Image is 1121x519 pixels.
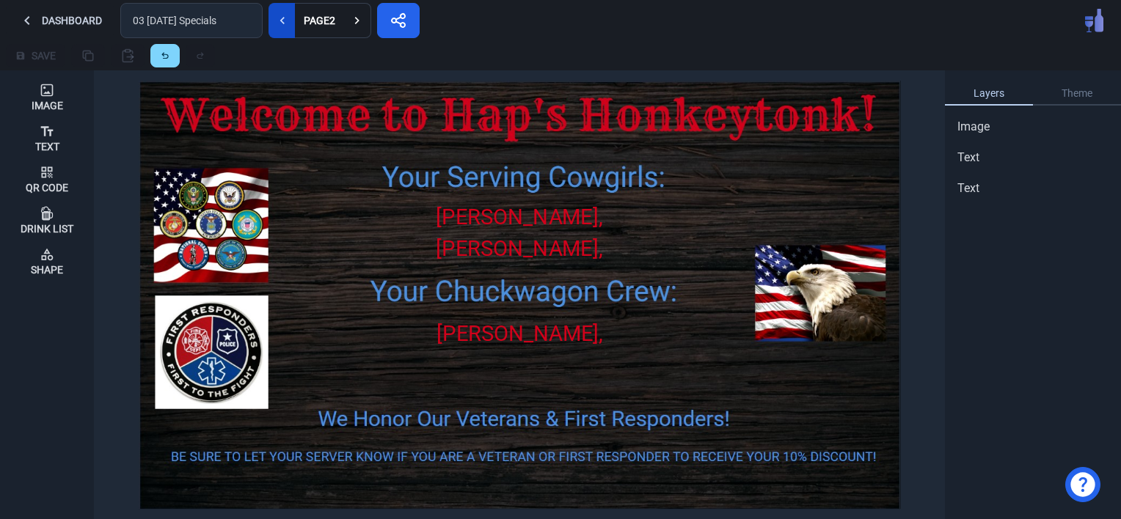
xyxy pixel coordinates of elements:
div: Image [32,100,63,111]
button: Text [6,117,88,158]
button: Image [6,76,88,117]
span: Text [957,180,979,197]
button: Qr Code [6,158,88,199]
div: Page 2 [301,15,338,26]
button: Dashboard [6,3,114,38]
div: [PERSON_NAME], [PERSON_NAME], [PERSON_NAME], [PERSON_NAME] & [PERSON_NAME] [368,201,671,361]
div: Text [35,141,59,152]
span: Image [957,118,990,136]
div: Drink List [21,224,73,234]
img: Pub Menu [1085,9,1103,32]
div: Qr Code [26,183,68,193]
a: Theme [1033,82,1121,106]
button: Shape [6,240,88,281]
div: [PERSON_NAME], [PERSON_NAME] & [PERSON_NAME] [415,317,624,413]
div: Shape [31,265,63,275]
button: Page2 [295,3,344,38]
a: Layers [945,82,1033,106]
button: Drink List [6,199,88,240]
span: Text [957,149,979,166]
